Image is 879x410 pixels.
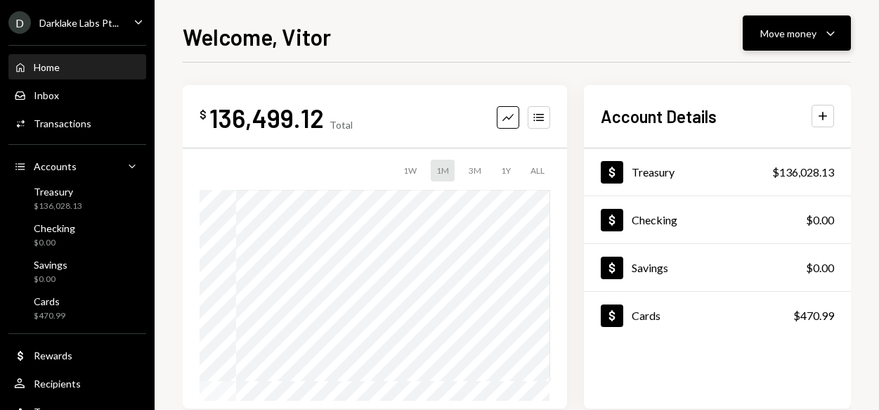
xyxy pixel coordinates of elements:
[8,181,146,215] a: Treasury$136,028.13
[398,160,422,181] div: 1W
[495,160,516,181] div: 1Y
[806,212,834,229] div: $0.00
[183,23,331,51] h1: Welcome, Vitor
[8,342,146,368] a: Rewards
[806,260,834,276] div: $0.00
[34,117,91,129] div: Transactions
[760,26,816,41] div: Move money
[34,222,75,234] div: Checking
[601,105,717,128] h2: Account Details
[584,292,851,339] a: Cards$470.99
[330,119,353,131] div: Total
[34,274,67,286] div: $0.00
[34,237,75,249] div: $0.00
[200,108,207,122] div: $
[8,82,146,108] a: Inbox
[584,244,851,291] a: Savings$0.00
[34,61,60,73] div: Home
[632,165,675,179] div: Treasury
[8,110,146,136] a: Transactions
[743,15,851,51] button: Move money
[772,164,834,181] div: $136,028.13
[34,200,82,212] div: $136,028.13
[463,160,487,181] div: 3M
[8,54,146,79] a: Home
[34,295,65,307] div: Cards
[34,186,82,198] div: Treasury
[34,89,59,101] div: Inbox
[34,310,65,322] div: $470.99
[8,11,31,34] div: D
[8,255,146,288] a: Savings$0.00
[584,148,851,196] a: Treasury$136,028.13
[39,17,119,29] div: Darklake Labs Pt...
[34,259,67,271] div: Savings
[8,153,146,179] a: Accounts
[793,307,834,324] div: $470.99
[632,261,668,274] div: Savings
[34,378,81,390] div: Recipients
[34,350,72,361] div: Rewards
[209,102,324,134] div: 136,499.12
[8,371,146,396] a: Recipients
[632,213,677,226] div: Checking
[632,309,660,322] div: Cards
[584,196,851,243] a: Checking$0.00
[8,218,146,252] a: Checking$0.00
[8,291,146,325] a: Cards$470.99
[34,160,77,172] div: Accounts
[431,160,455,181] div: 1M
[525,160,550,181] div: ALL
